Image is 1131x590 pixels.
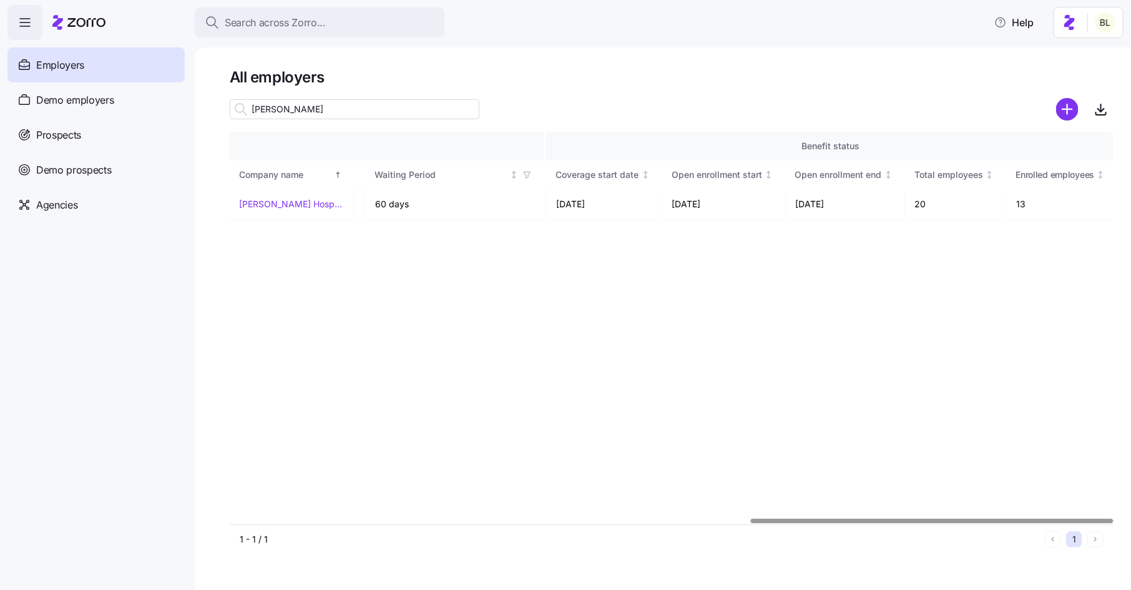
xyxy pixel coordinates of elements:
div: 1 - 1 / 1 [240,533,1040,546]
a: [PERSON_NAME] Hospitality [240,198,344,210]
div: Coverage start date [556,168,639,182]
button: Previous page [1045,531,1061,548]
div: Not sorted [1097,170,1105,179]
div: Company name [240,168,332,182]
div: Waiting Period [375,168,507,182]
button: Next page [1087,531,1104,548]
div: Benefit status [556,139,1105,153]
a: Prospects [7,117,185,152]
th: Coverage start dateNot sorted [546,160,662,189]
input: Search employer [230,99,479,119]
span: Demo prospects [36,162,112,178]
span: Agencies [36,197,77,213]
a: Agencies [7,187,185,222]
div: Open enrollment start [672,168,763,182]
th: Total employeesNot sorted [905,160,1007,189]
a: Demo employers [7,82,185,117]
div: Not sorted [510,170,519,179]
button: Help [984,10,1044,35]
div: Open enrollment end [795,168,882,182]
span: Demo employers [36,92,114,108]
div: Not sorted [986,170,994,179]
div: Not sorted [884,170,893,179]
td: [DATE] [662,189,786,220]
button: Search across Zorro... [195,7,444,37]
span: Help [994,15,1034,30]
h1: All employers [230,67,1114,87]
th: Enrolled employeesNot sorted [1006,160,1115,189]
td: [DATE] [546,189,662,220]
th: Open enrollment endNot sorted [785,160,905,189]
th: Waiting PeriodNot sorted [365,160,546,189]
th: Company nameSorted ascending [230,160,355,189]
svg: add icon [1056,98,1079,120]
span: Prospects [36,127,81,143]
td: 13 [1006,189,1115,220]
div: Not sorted [765,170,773,179]
a: Demo prospects [7,152,185,187]
td: 60 days [365,189,546,220]
td: [DATE] [785,189,905,220]
div: Total employees [915,168,984,182]
a: Employers [7,47,185,82]
span: Search across Zorro... [225,15,326,31]
span: Enrolled employees [1016,169,1095,181]
div: Not sorted [642,170,650,179]
img: 2fabda6663eee7a9d0b710c60bc473af [1095,12,1115,32]
button: 1 [1066,531,1082,548]
span: Employers [36,57,84,73]
td: 20 [905,189,1007,220]
th: Open enrollment startNot sorted [662,160,786,189]
div: Sorted ascending [334,170,343,179]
